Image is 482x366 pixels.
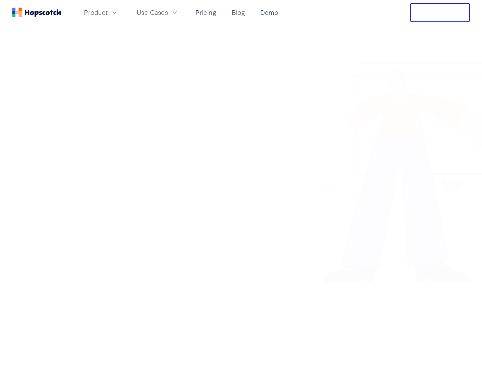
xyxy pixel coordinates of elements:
[12,201,74,226] button: Show me!
[86,201,160,226] button: Book a demo
[192,6,219,19] a: Pricing
[12,242,21,250] strong: 4.8
[79,6,123,19] button: Product
[12,8,61,17] a: Home
[12,242,64,251] div: / 5 stars on G2
[137,8,168,17] span: Use Cases
[229,6,248,19] a: Blog
[132,6,183,19] button: Use Cases
[257,6,281,19] a: Demo
[84,8,108,17] span: Product
[410,3,470,22] button: Free Trial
